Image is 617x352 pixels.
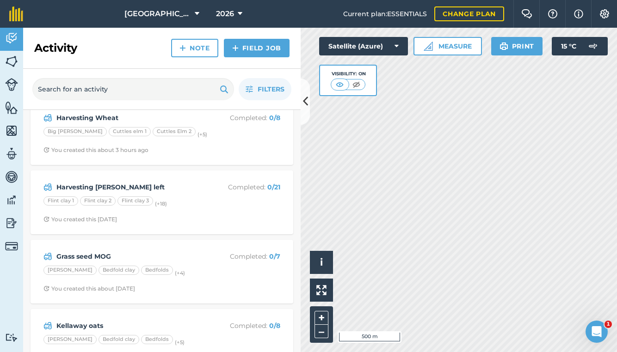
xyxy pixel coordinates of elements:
span: 1 [605,321,612,328]
img: svg+xml;base64,PD94bWwgdmVyc2lvbj0iMS4wIiBlbmNvZGluZz0idXRmLTgiPz4KPCEtLSBHZW5lcmF0b3I6IEFkb2JlIE... [43,320,52,331]
input: Search for an activity [32,78,234,100]
a: Change plan [434,6,504,21]
small: (+ 5 ) [197,131,207,138]
h2: Activity [34,41,77,55]
div: Visibility: On [331,70,366,78]
span: Filters [258,84,284,94]
img: svg+xml;base64,PHN2ZyB4bWxucz0iaHR0cDovL3d3dy53My5vcmcvMjAwMC9zdmciIHdpZHRoPSI1MCIgaGVpZ2h0PSI0MC... [351,80,362,89]
img: Clock with arrow pointing clockwise [43,216,49,222]
button: + [315,311,328,325]
strong: 0 / 7 [269,252,280,261]
div: Flint clay 1 [43,196,78,206]
p: Completed : [207,251,280,261]
p: Completed : [207,113,280,123]
img: fieldmargin Logo [9,6,23,21]
img: svg+xml;base64,PHN2ZyB4bWxucz0iaHR0cDovL3d3dy53My5vcmcvMjAwMC9zdmciIHdpZHRoPSIxNCIgaGVpZ2h0PSIyNC... [179,42,186,54]
div: Flint clay 3 [117,196,153,206]
img: svg+xml;base64,PHN2ZyB4bWxucz0iaHR0cDovL3d3dy53My5vcmcvMjAwMC9zdmciIHdpZHRoPSIxNCIgaGVpZ2h0PSIyNC... [232,42,239,54]
img: A cog icon [599,9,610,18]
img: svg+xml;base64,PD94bWwgdmVyc2lvbj0iMS4wIiBlbmNvZGluZz0idXRmLTgiPz4KPCEtLSBHZW5lcmF0b3I6IEFkb2JlIE... [5,170,18,184]
strong: Harvesting Wheat [56,113,203,123]
a: Harvesting WheatCompleted: 0/8Big [PERSON_NAME]Cuttles elm 1Cuttles Elm 2(+5)Clock with arrow poi... [36,107,288,159]
button: Satellite (Azure) [319,37,408,55]
strong: Kellaway oats [56,321,203,331]
div: Bedfolds [141,335,173,344]
div: Bedfold clay [99,266,139,275]
img: Clock with arrow pointing clockwise [43,285,49,291]
img: svg+xml;base64,PD94bWwgdmVyc2lvbj0iMS4wIiBlbmNvZGluZz0idXRmLTgiPz4KPCEtLSBHZW5lcmF0b3I6IEFkb2JlIE... [5,31,18,45]
img: Clock with arrow pointing clockwise [43,147,49,153]
img: svg+xml;base64,PHN2ZyB4bWxucz0iaHR0cDovL3d3dy53My5vcmcvMjAwMC9zdmciIHdpZHRoPSIxOSIgaGVpZ2h0PSIyNC... [220,84,228,95]
div: Big [PERSON_NAME] [43,127,107,136]
img: svg+xml;base64,PD94bWwgdmVyc2lvbj0iMS4wIiBlbmNvZGluZz0idXRmLTgiPz4KPCEtLSBHZW5lcmF0b3I6IEFkb2JlIE... [43,112,52,123]
img: svg+xml;base64,PD94bWwgdmVyc2lvbj0iMS4wIiBlbmNvZGluZz0idXRmLTgiPz4KPCEtLSBHZW5lcmF0b3I6IEFkb2JlIE... [5,78,18,91]
strong: Grass seed MOG [56,251,203,261]
button: i [310,251,333,274]
img: svg+xml;base64,PD94bWwgdmVyc2lvbj0iMS4wIiBlbmNvZGluZz0idXRmLTgiPz4KPCEtLSBHZW5lcmF0b3I6IEFkb2JlIE... [5,240,18,253]
a: Field Job [224,39,290,57]
img: svg+xml;base64,PD94bWwgdmVyc2lvbj0iMS4wIiBlbmNvZGluZz0idXRmLTgiPz4KPCEtLSBHZW5lcmF0b3I6IEFkb2JlIE... [43,182,52,193]
img: svg+xml;base64,PD94bWwgdmVyc2lvbj0iMS4wIiBlbmNvZGluZz0idXRmLTgiPz4KPCEtLSBHZW5lcmF0b3I6IEFkb2JlIE... [5,333,18,342]
a: Note [171,39,218,57]
span: 2026 [216,8,234,19]
strong: 0 / 8 [269,114,280,122]
div: Cuttles elm 1 [109,127,151,136]
img: svg+xml;base64,PD94bWwgdmVyc2lvbj0iMS4wIiBlbmNvZGluZz0idXRmLTgiPz4KPCEtLSBHZW5lcmF0b3I6IEFkb2JlIE... [584,37,602,55]
span: Current plan : ESSENTIALS [343,9,427,19]
img: svg+xml;base64,PD94bWwgdmVyc2lvbj0iMS4wIiBlbmNvZGluZz0idXRmLTgiPz4KPCEtLSBHZW5lcmF0b3I6IEFkb2JlIE... [43,251,52,262]
img: Ruler icon [424,42,433,51]
img: A question mark icon [547,9,558,18]
a: Grass seed MOGCompleted: 0/7[PERSON_NAME]Bedfold clayBedfolds(+4)Clock with arrow pointing clockw... [36,245,288,298]
img: svg+xml;base64,PHN2ZyB4bWxucz0iaHR0cDovL3d3dy53My5vcmcvMjAwMC9zdmciIHdpZHRoPSI1NiIgaGVpZ2h0PSI2MC... [5,101,18,115]
div: Cuttles Elm 2 [153,127,196,136]
img: svg+xml;base64,PHN2ZyB4bWxucz0iaHR0cDovL3d3dy53My5vcmcvMjAwMC9zdmciIHdpZHRoPSI1NiIgaGVpZ2h0PSI2MC... [5,124,18,138]
strong: 0 / 8 [269,322,280,330]
button: 15 °C [552,37,608,55]
img: svg+xml;base64,PD94bWwgdmVyc2lvbj0iMS4wIiBlbmNvZGluZz0idXRmLTgiPz4KPCEtLSBHZW5lcmF0b3I6IEFkb2JlIE... [5,216,18,230]
a: Harvesting [PERSON_NAME] leftCompleted: 0/21Flint clay 1Flint clay 2Flint clay 3(+18)Clock with a... [36,176,288,229]
small: (+ 4 ) [175,270,185,276]
div: Bedfolds [141,266,173,275]
img: svg+xml;base64,PHN2ZyB4bWxucz0iaHR0cDovL3d3dy53My5vcmcvMjAwMC9zdmciIHdpZHRoPSI1NiIgaGVpZ2h0PSI2MC... [5,55,18,68]
button: – [315,325,328,338]
span: [GEOGRAPHIC_DATA] [124,8,191,19]
p: Completed : [207,182,280,192]
strong: Harvesting [PERSON_NAME] left [56,182,203,192]
div: [PERSON_NAME] [43,335,97,344]
img: svg+xml;base64,PD94bWwgdmVyc2lvbj0iMS4wIiBlbmNvZGluZz0idXRmLTgiPz4KPCEtLSBHZW5lcmF0b3I6IEFkb2JlIE... [5,147,18,161]
span: i [320,256,323,268]
img: Two speech bubbles overlapping with the left bubble in the forefront [521,9,532,18]
iframe: Intercom live chat [586,321,608,343]
button: Measure [413,37,482,55]
strong: 0 / 21 [267,183,280,191]
img: Four arrows, one pointing top left, one top right, one bottom right and the last bottom left [316,285,327,295]
small: (+ 18 ) [155,200,167,207]
img: svg+xml;base64,PHN2ZyB4bWxucz0iaHR0cDovL3d3dy53My5vcmcvMjAwMC9zdmciIHdpZHRoPSIxOSIgaGVpZ2h0PSIyNC... [500,41,508,52]
div: Bedfold clay [99,335,139,344]
button: Filters [239,78,291,100]
small: (+ 5 ) [175,339,185,346]
span: 15 ° C [561,37,576,55]
div: Flint clay 2 [80,196,116,206]
div: You created this about [DATE] [43,285,135,292]
div: [PERSON_NAME] [43,266,97,275]
p: Completed : [207,321,280,331]
img: svg+xml;base64,PD94bWwgdmVyc2lvbj0iMS4wIiBlbmNvZGluZz0idXRmLTgiPz4KPCEtLSBHZW5lcmF0b3I6IEFkb2JlIE... [5,193,18,207]
button: Print [491,37,543,55]
div: You created this [DATE] [43,216,117,223]
img: svg+xml;base64,PHN2ZyB4bWxucz0iaHR0cDovL3d3dy53My5vcmcvMjAwMC9zdmciIHdpZHRoPSIxNyIgaGVpZ2h0PSIxNy... [574,8,583,19]
div: You created this about 3 hours ago [43,146,148,154]
img: svg+xml;base64,PHN2ZyB4bWxucz0iaHR0cDovL3d3dy53My5vcmcvMjAwMC9zdmciIHdpZHRoPSI1MCIgaGVpZ2h0PSI0MC... [334,80,346,89]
